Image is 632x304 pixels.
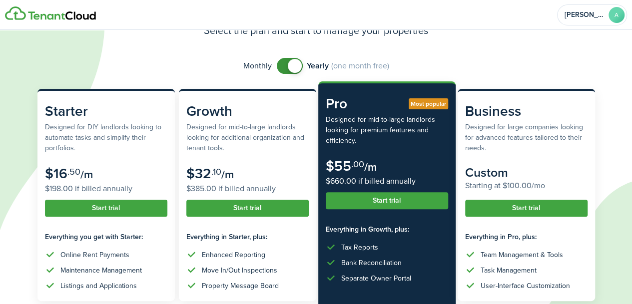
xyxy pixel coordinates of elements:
subscription-pricing-card-features-title: Everything in Pro, plus: [465,232,588,242]
div: Tax Reports [341,242,378,253]
div: User-Interface Customization [481,281,570,291]
subscription-pricing-card-title: Pro [326,93,448,114]
div: Team Management & Tools [481,250,563,260]
subscription-pricing-card-price-period: /m [221,166,234,183]
subscription-pricing-card-price-amount: Custom [465,163,508,182]
span: Most popular [411,99,446,108]
subscription-pricing-card-description: Designed for DIY landlords looking to automate tasks and simplify their portfolios. [45,122,167,153]
subscription-pricing-card-title: Starter [45,101,167,122]
button: Start trial [465,200,588,217]
subscription-pricing-card-price-cents: .10 [211,165,221,178]
div: Enhanced Reporting [202,250,265,260]
button: Start trial [326,192,448,209]
button: Open menu [557,4,627,25]
div: Listings and Applications [60,281,137,291]
subscription-pricing-card-price-annual: $660.00 if billed annually [326,175,448,187]
subscription-pricing-card-price-amount: $32 [186,163,211,184]
button: Start trial [186,200,309,217]
subscription-pricing-card-price-period: /m [364,159,377,175]
div: Separate Owner Portal [341,273,411,284]
h3: Select the plan and start to manage your properties [204,23,429,38]
img: Logo [5,6,96,20]
subscription-pricing-card-price-period: /m [80,166,93,183]
subscription-pricing-card-title: Business [465,101,588,122]
div: Maintenance Management [60,265,142,276]
div: Property Message Board [202,281,279,291]
subscription-pricing-card-price-amount: $55 [326,156,351,176]
span: Monthly [243,60,272,72]
subscription-pricing-card-price-annual: $385.00 if billed annually [186,183,309,195]
div: Online Rent Payments [60,250,129,260]
span: Ashton [565,11,605,18]
subscription-pricing-card-description: Designed for mid-to-large landlords looking for additional organization and tenant tools. [186,122,309,153]
subscription-pricing-card-description: Designed for mid-to-large landlords looking for premium features and efficiency. [326,114,448,146]
subscription-pricing-card-title: Growth [186,101,309,122]
subscription-pricing-card-price-amount: $16 [45,163,67,184]
subscription-pricing-card-price-cents: .50 [67,165,80,178]
subscription-pricing-card-price-annual: $198.00 if billed annually [45,183,167,195]
subscription-pricing-card-price-annual: Starting at $100.00/mo [465,180,588,192]
subscription-pricing-card-features-title: Everything in Starter, plus: [186,232,309,242]
subscription-pricing-card-features-title: Everything in Growth, plus: [326,224,448,235]
avatar-text: A [609,7,625,23]
subscription-pricing-card-price-cents: .00 [351,158,364,171]
subscription-pricing-card-features-title: Everything you get with Starter: [45,232,167,242]
div: Move In/Out Inspections [202,265,277,276]
button: Start trial [45,200,167,217]
div: Bank Reconciliation [341,258,402,268]
div: Task Management [481,265,537,276]
subscription-pricing-card-description: Designed for large companies looking for advanced features tailored to their needs. [465,122,588,153]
